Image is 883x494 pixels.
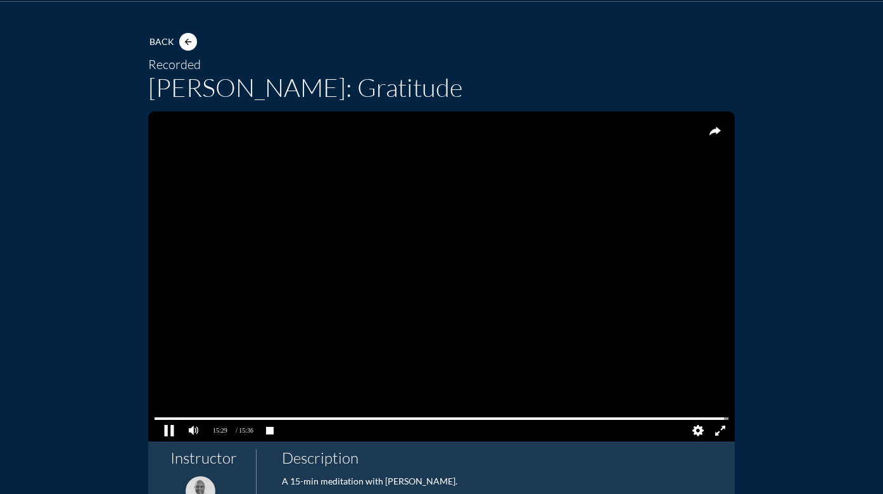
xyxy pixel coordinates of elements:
[148,72,735,103] h1: [PERSON_NAME]: Gratitude
[148,30,204,53] button: Back
[282,476,722,487] div: A 15-min meditation with [PERSON_NAME].
[148,57,735,72] div: Recorded
[161,449,246,467] h4: Instructor
[183,37,193,47] i: arrow_back
[282,449,722,467] h4: Description
[149,37,174,47] span: Back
